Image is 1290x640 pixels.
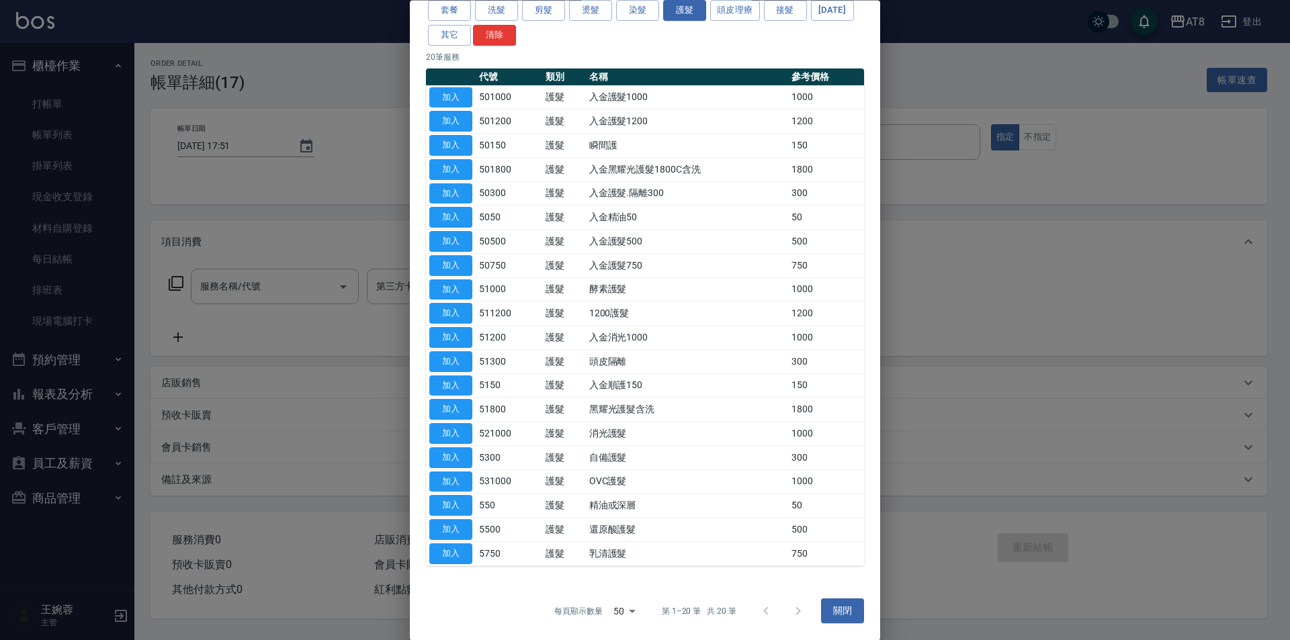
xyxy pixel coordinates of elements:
[542,86,586,110] td: 護髮
[586,374,789,398] td: 入金順護150
[788,205,864,230] td: 50
[788,374,864,398] td: 150
[569,1,612,21] button: 燙髮
[473,25,516,46] button: 清除
[476,446,542,470] td: 5300
[788,278,864,302] td: 1000
[429,232,472,253] button: 加入
[476,302,542,326] td: 511200
[586,398,789,422] td: 黑耀光護髮含洗
[476,230,542,254] td: 50500
[542,494,586,518] td: 護髮
[429,159,472,180] button: 加入
[429,424,472,445] button: 加入
[429,375,472,396] button: 加入
[542,518,586,542] td: 護髮
[586,254,789,278] td: 入金護髮750
[542,182,586,206] td: 護髮
[476,542,542,566] td: 5750
[788,398,864,422] td: 1800
[426,51,864,63] p: 20 筆服務
[710,1,760,21] button: 頭皮理療
[476,134,542,158] td: 50150
[476,68,542,86] th: 代號
[586,302,789,326] td: 1200護髮
[542,68,586,86] th: 類別
[522,1,565,21] button: 剪髮
[586,158,789,182] td: 入金黑耀光護髮1800C含洗
[428,25,471,46] button: 其它
[429,496,472,516] button: 加入
[429,520,472,541] button: 加入
[542,254,586,278] td: 護髮
[542,278,586,302] td: 護髮
[788,422,864,446] td: 1000
[429,304,472,324] button: 加入
[788,494,864,518] td: 50
[662,605,736,617] p: 第 1–20 筆 共 20 筆
[788,446,864,470] td: 300
[476,422,542,446] td: 521000
[476,278,542,302] td: 51000
[476,158,542,182] td: 501800
[429,471,472,492] button: 加入
[586,542,789,566] td: 乳清護髮
[821,599,864,624] button: 關閉
[476,350,542,374] td: 51300
[788,470,864,494] td: 1000
[586,205,789,230] td: 入金精油50
[586,518,789,542] td: 還原酸護髮
[608,593,640,629] div: 50
[542,350,586,374] td: 護髮
[429,136,472,156] button: 加入
[586,494,789,518] td: 精油或深層
[788,326,864,350] td: 1000
[788,542,864,566] td: 750
[429,543,472,564] button: 加入
[788,350,864,374] td: 300
[429,255,472,276] button: 加入
[586,134,789,158] td: 瞬間護
[542,302,586,326] td: 護髮
[811,1,854,21] button: [DATE]
[476,326,542,350] td: 51200
[476,494,542,518] td: 550
[476,254,542,278] td: 50750
[476,86,542,110] td: 501000
[542,326,586,350] td: 護髮
[586,182,789,206] td: 入金護髮.隔離300
[586,86,789,110] td: 入金護髮1000
[764,1,807,21] button: 接髮
[788,86,864,110] td: 1000
[429,87,472,108] button: 加入
[429,183,472,204] button: 加入
[542,542,586,566] td: 護髮
[542,470,586,494] td: 護髮
[429,351,472,372] button: 加入
[542,134,586,158] td: 護髮
[663,1,706,21] button: 護髮
[542,398,586,422] td: 護髮
[586,350,789,374] td: 頭皮隔離
[542,422,586,446] td: 護髮
[429,400,472,420] button: 加入
[476,374,542,398] td: 5150
[476,470,542,494] td: 531000
[586,68,789,86] th: 名稱
[788,68,864,86] th: 參考價格
[586,326,789,350] td: 入金消光1000
[554,605,603,617] p: 每頁顯示數量
[586,230,789,254] td: 入金護髮500
[788,134,864,158] td: 150
[429,447,472,468] button: 加入
[476,182,542,206] td: 50300
[788,254,864,278] td: 750
[542,230,586,254] td: 護髮
[542,158,586,182] td: 護髮
[429,111,472,132] button: 加入
[788,158,864,182] td: 1800
[475,1,518,21] button: 洗髮
[476,518,542,542] td: 5500
[429,208,472,228] button: 加入
[476,205,542,230] td: 5050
